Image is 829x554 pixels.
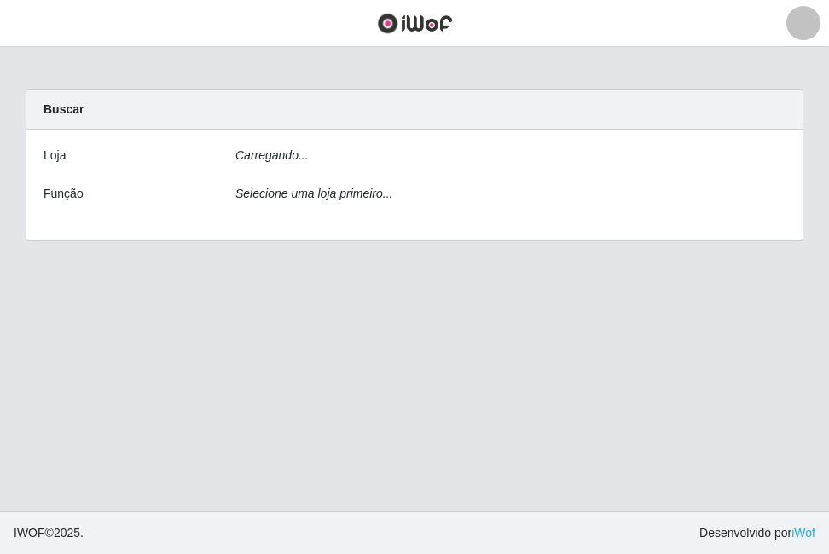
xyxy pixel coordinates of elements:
[14,524,84,542] span: © 2025 .
[235,187,392,200] i: Selecione uma loja primeiro...
[43,102,84,116] strong: Buscar
[377,13,453,34] img: CoreUI Logo
[43,147,66,164] label: Loja
[14,526,45,540] span: IWOF
[43,185,84,203] label: Função
[699,524,815,542] span: Desenvolvido por
[791,526,815,540] a: iWof
[235,148,309,162] i: Carregando...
